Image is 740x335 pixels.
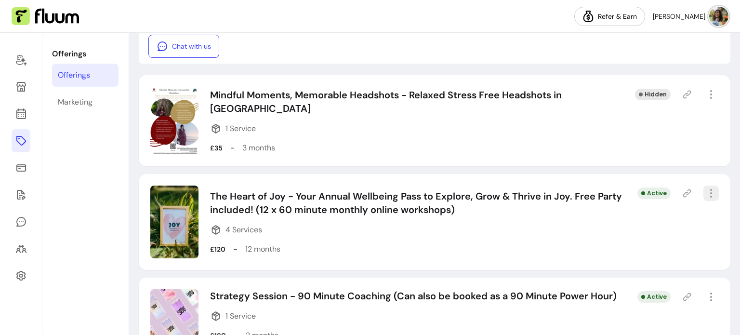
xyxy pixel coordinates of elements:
a: Chat with us [148,35,219,58]
p: Mindful Moments, Memorable Headshots - Relaxed Stress Free Headshots in [GEOGRAPHIC_DATA] [210,88,635,115]
div: Active [637,188,671,199]
p: 12 months [245,243,280,255]
p: Strategy Session - 90 Minute Coaching (Can also be booked as a 90 Minute Power Hour) [210,289,617,303]
span: 4 Services [225,224,262,236]
img: Fluum Logo [12,7,79,26]
p: £35 [210,143,223,153]
div: Offerings [58,69,90,81]
a: Home [12,48,30,71]
p: £120 [210,244,225,254]
p: The Heart of Joy - Your Annual Wellbeing Pass to Explore, Grow & Thrive in Joy. Free Party includ... [210,189,637,216]
img: Image of Mindful Moments, Memorable Headshots - Relaxed Stress Free Headshots in Cardiff [150,87,198,155]
div: Active [637,291,671,303]
a: Settings [12,264,30,287]
a: Sales [12,156,30,179]
a: My Messages [12,210,30,233]
div: Hidden [635,89,671,100]
p: - [230,142,235,154]
span: [PERSON_NAME] [653,12,705,21]
div: Marketing [58,96,92,108]
p: 3 months [242,142,275,154]
a: Clients [12,237,30,260]
a: Offerings [12,129,30,152]
a: Refer & Earn [574,7,645,26]
p: Offerings [52,48,119,60]
a: Marketing [52,91,119,114]
button: avatar[PERSON_NAME] [653,7,728,26]
a: Calendar [12,102,30,125]
span: 1 Service [225,310,256,322]
p: - [233,243,238,255]
a: Forms [12,183,30,206]
span: 1 Service [225,123,256,134]
a: Offerings [52,64,119,87]
img: avatar [709,7,728,26]
img: Image of The Heart of Joy - Your Annual Wellbeing Pass to Explore, Grow & Thrive in Joy. Free Par... [150,186,198,258]
a: Storefront [12,75,30,98]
